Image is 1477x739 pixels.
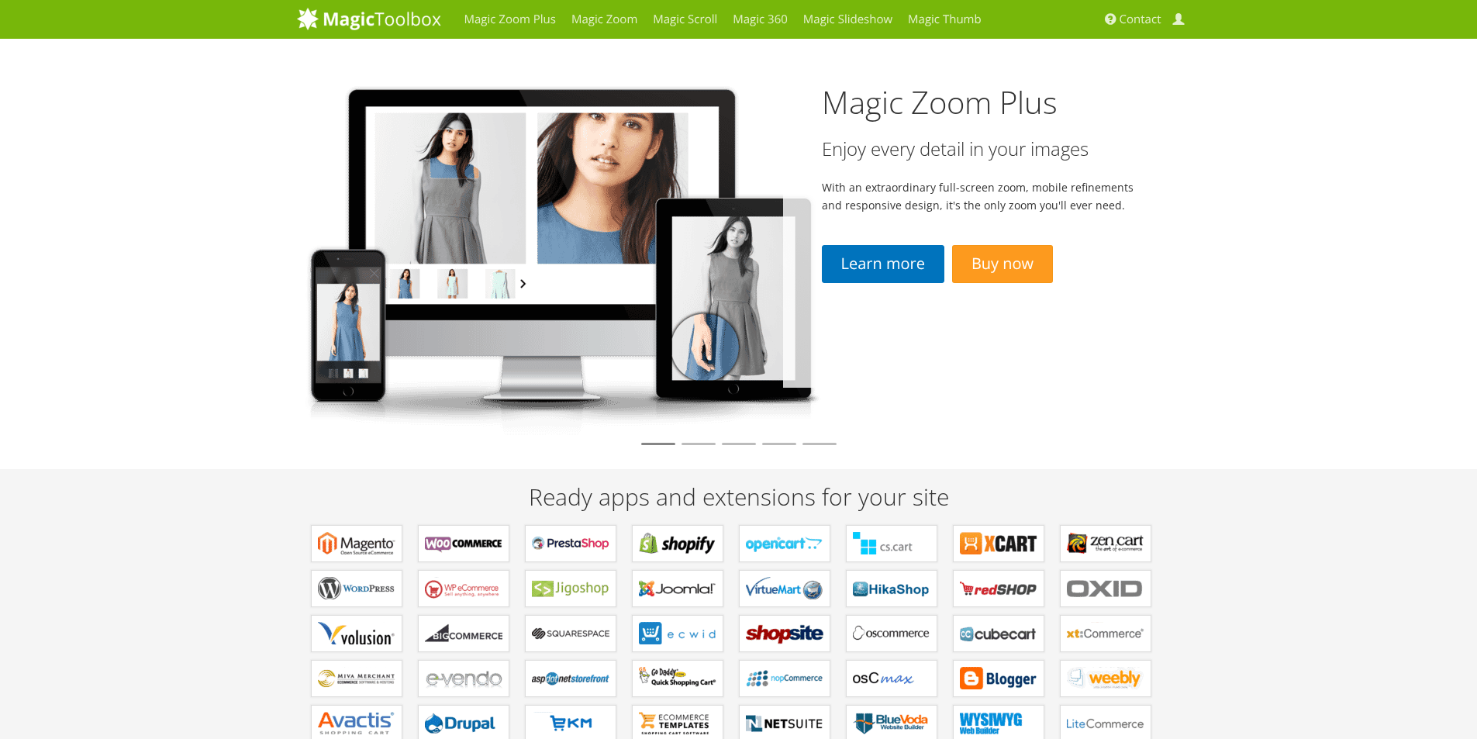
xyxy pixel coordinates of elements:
b: Extensions for Weebly [1067,667,1144,690]
b: Add-ons for osCMax [853,667,930,690]
a: Extensions for ECWID [632,615,723,652]
b: Components for Joomla [639,577,716,600]
b: Extensions for Magento [318,532,395,555]
b: Apps for Bigcommerce [425,622,502,645]
b: Add-ons for osCommerce [853,622,930,645]
b: Components for redSHOP [960,577,1037,600]
b: Modules for LiteCommerce [1067,712,1144,735]
a: Components for VirtueMart [739,570,830,607]
b: Modules for OpenCart [746,532,823,555]
b: Extensions for ShopSite [746,622,823,645]
b: Extensions for EKM [532,712,609,735]
a: Plugins for CubeCart [953,615,1044,652]
a: Learn more [822,245,944,283]
a: Components for redSHOP [953,570,1044,607]
img: MagicToolbox.com - Image tools for your website [297,7,441,30]
b: Extensions for xt:Commerce [1067,622,1144,645]
a: Extensions for Blogger [953,660,1044,697]
b: Extensions for nopCommerce [746,667,823,690]
b: Plugins for WordPress [318,577,395,600]
b: Extensions for NetSuite [746,712,823,735]
b: Plugins for Jigoshop [532,577,609,600]
a: Extensions for Squarespace [525,615,616,652]
b: Extensions for ecommerce Templates [639,712,716,735]
p: With an extraordinary full-screen zoom, mobile refinements and responsive design, it's the only z... [822,178,1142,214]
b: Plugins for WooCommerce [425,532,502,555]
a: Add-ons for CS-Cart [846,525,937,562]
img: magiczoomplus2-tablet.png [297,74,823,436]
b: Components for HikaShop [853,577,930,600]
a: Modules for PrestaShop [525,525,616,562]
h2: Ready apps and extensions for your site [297,484,1181,509]
a: Extensions for Miva Merchant [311,660,402,697]
b: Modules for Drupal [425,712,502,735]
b: Extensions for GoDaddy Shopping Cart [639,667,716,690]
a: Plugins for WP e-Commerce [418,570,509,607]
a: Plugins for Jigoshop [525,570,616,607]
b: Plugins for WP e-Commerce [425,577,502,600]
a: Extensions for GoDaddy Shopping Cart [632,660,723,697]
a: Apps for Bigcommerce [418,615,509,652]
b: Extensions for Avactis [318,712,395,735]
b: Extensions for Squarespace [532,622,609,645]
b: Plugins for CubeCart [960,622,1037,645]
b: Modules for X-Cart [960,532,1037,555]
b: Extensions for e-vendo [425,667,502,690]
b: Apps for Shopify [639,532,716,555]
b: Extensions for OXID [1067,577,1144,600]
b: Modules for PrestaShop [532,532,609,555]
b: Extensions for Volusion [318,622,395,645]
a: Plugins for WooCommerce [418,525,509,562]
b: Plugins for Zen Cart [1067,532,1144,555]
a: Add-ons for osCMax [846,660,937,697]
b: Extensions for ECWID [639,622,716,645]
a: Extensions for Volusion [311,615,402,652]
a: Extensions for ShopSite [739,615,830,652]
a: Add-ons for osCommerce [846,615,937,652]
a: Magic Zoom Plus [822,81,1058,123]
a: Extensions for Weebly [1060,660,1151,697]
b: Extensions for WYSIWYG [960,712,1037,735]
b: Components for VirtueMart [746,577,823,600]
a: Apps for Shopify [632,525,723,562]
a: Modules for X-Cart [953,525,1044,562]
b: Extensions for AspDotNetStorefront [532,667,609,690]
a: Extensions for xt:Commerce [1060,615,1151,652]
a: Extensions for nopCommerce [739,660,830,697]
b: Add-ons for CS-Cart [853,532,930,555]
b: Extensions for BlueVoda [853,712,930,735]
a: Extensions for OXID [1060,570,1151,607]
a: Plugins for Zen Cart [1060,525,1151,562]
a: Components for HikaShop [846,570,937,607]
span: Contact [1120,12,1161,27]
a: Extensions for AspDotNetStorefront [525,660,616,697]
a: Extensions for e-vendo [418,660,509,697]
a: Components for Joomla [632,570,723,607]
a: Extensions for Magento [311,525,402,562]
b: Extensions for Blogger [960,667,1037,690]
b: Extensions for Miva Merchant [318,667,395,690]
a: Modules for OpenCart [739,525,830,562]
a: Plugins for WordPress [311,570,402,607]
a: Buy now [952,245,1053,283]
h3: Enjoy every detail in your images [822,139,1142,159]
